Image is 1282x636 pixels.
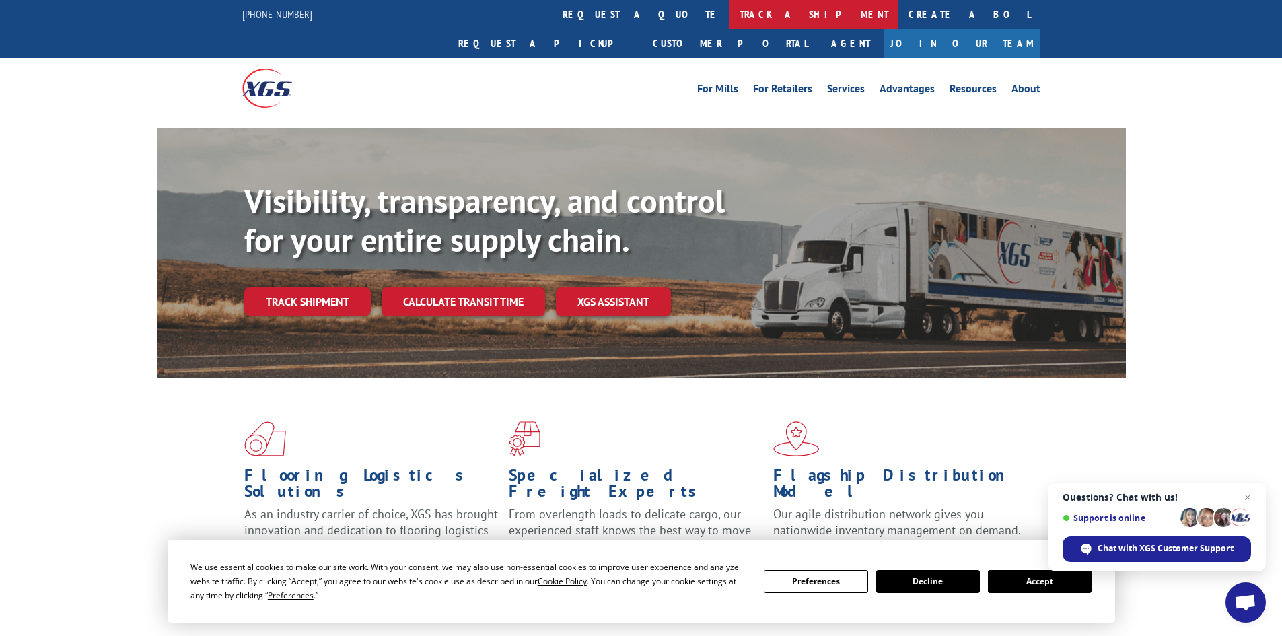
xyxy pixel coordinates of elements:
[1011,83,1040,98] a: About
[242,7,312,21] a: [PHONE_NUMBER]
[1063,492,1251,503] span: Questions? Chat with us!
[190,560,748,602] div: We use essential cookies to make our site work. With your consent, we may also use non-essential ...
[1225,582,1266,623] div: Open chat
[509,421,540,456] img: xgs-icon-focused-on-flooring-red
[244,421,286,456] img: xgs-icon-total-supply-chain-intelligence-red
[509,506,763,566] p: From overlength loads to delicate cargo, our experienced staff knows the best way to move your fr...
[268,590,314,601] span: Preferences
[876,570,980,593] button: Decline
[764,570,867,593] button: Preferences
[643,29,818,58] a: Customer Portal
[244,180,725,260] b: Visibility, transparency, and control for your entire supply chain.
[1063,513,1176,523] span: Support is online
[818,29,884,58] a: Agent
[773,506,1021,538] span: Our agile distribution network gives you nationwide inventory management on demand.
[880,83,935,98] a: Advantages
[448,29,643,58] a: Request a pickup
[1098,542,1234,555] span: Chat with XGS Customer Support
[827,83,865,98] a: Services
[773,467,1028,506] h1: Flagship Distribution Model
[1240,489,1256,505] span: Close chat
[538,575,587,587] span: Cookie Policy
[168,540,1115,623] div: Cookie Consent Prompt
[244,506,498,554] span: As an industry carrier of choice, XGS has brought innovation and dedication to flooring logistics...
[382,287,545,316] a: Calculate transit time
[697,83,738,98] a: For Mills
[773,421,820,456] img: xgs-icon-flagship-distribution-model-red
[1063,536,1251,562] div: Chat with XGS Customer Support
[244,467,499,506] h1: Flooring Logistics Solutions
[556,287,671,316] a: XGS ASSISTANT
[753,83,812,98] a: For Retailers
[509,467,763,506] h1: Specialized Freight Experts
[988,570,1092,593] button: Accept
[950,83,997,98] a: Resources
[244,287,371,316] a: Track shipment
[884,29,1040,58] a: Join Our Team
